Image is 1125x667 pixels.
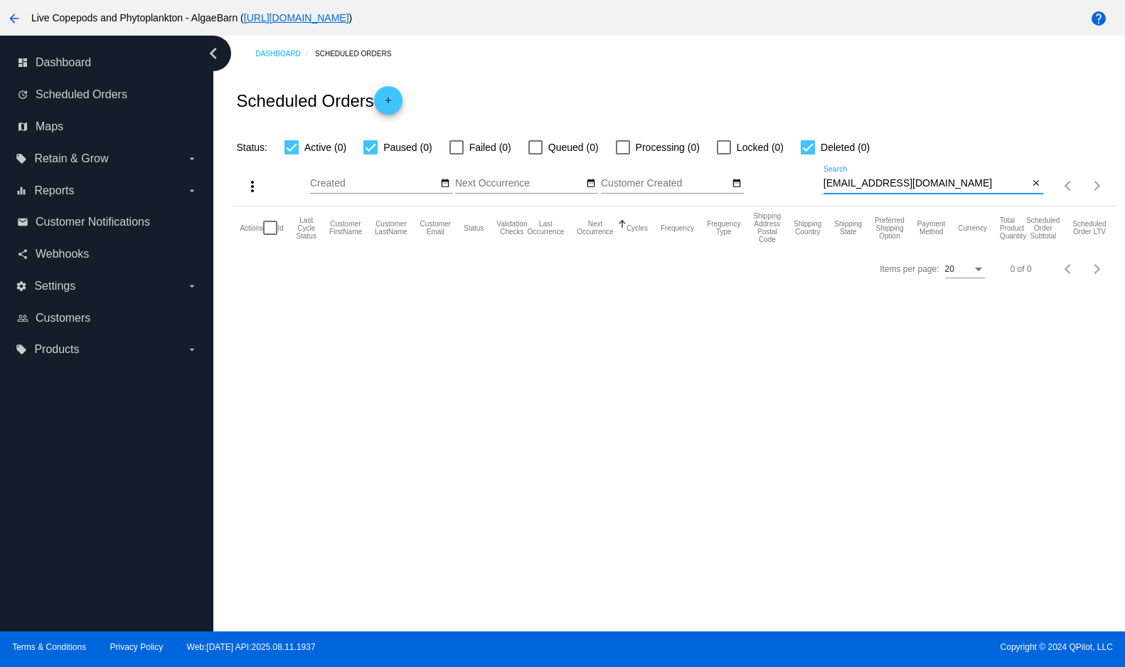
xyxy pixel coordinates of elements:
button: Change sorting for ShippingPostcode [753,212,781,243]
mat-icon: date_range [586,178,596,189]
i: share [17,248,28,260]
button: Next page [1083,255,1111,283]
mat-header-cell: Actions [240,206,263,249]
button: Clear [1028,177,1043,191]
span: Paused (0) [383,139,432,156]
mat-icon: date_range [440,178,450,189]
mat-header-cell: Validation Checks [496,206,527,249]
i: chevron_left [202,42,225,65]
h2: Scheduled Orders [236,86,402,115]
input: Created [310,178,438,189]
i: map [17,121,28,132]
div: 0 of 0 [1011,264,1032,274]
span: Settings [34,280,75,293]
button: Change sorting for PreferredShippingOption [875,216,905,240]
mat-select: Items per page: [945,265,985,275]
a: share Webhooks [17,243,198,266]
i: arrow_drop_down [186,344,198,355]
button: Change sorting for LastProcessingCycleId [297,216,316,240]
a: Dashboard [255,43,315,65]
mat-icon: help [1090,10,1107,27]
span: Customers [36,312,90,325]
button: Change sorting for Id [277,224,283,232]
a: update Scheduled Orders [17,83,198,106]
button: Change sorting for Frequency [661,224,694,232]
a: Scheduled Orders [315,43,404,65]
span: Queued (0) [548,139,599,156]
button: Previous page [1055,255,1083,283]
i: email [17,216,28,228]
span: Dashboard [36,56,91,69]
i: equalizer [16,185,27,196]
span: Webhooks [36,248,89,261]
span: Active (0) [304,139,346,156]
span: Copyright © 2024 QPilot, LLC [575,642,1113,652]
a: [URL][DOMAIN_NAME] [244,12,349,23]
button: Change sorting for CustomerEmail [420,220,451,236]
a: Terms & Conditions [12,642,86,652]
mat-icon: arrow_back [6,10,23,27]
i: local_offer [16,344,27,355]
mat-header-cell: Total Product Quantity [1000,206,1026,249]
div: Items per page: [880,264,939,274]
button: Previous page [1055,172,1083,200]
input: Search [823,178,1029,189]
i: settings [16,280,27,292]
button: Next page [1083,172,1111,200]
button: Change sorting for Cycles [627,224,648,232]
a: Privacy Policy [110,642,164,652]
span: Failed (0) [469,139,511,156]
i: local_offer [16,153,27,164]
span: Processing (0) [636,139,700,156]
a: Web:[DATE] API:2025.08.11.1937 [187,642,316,652]
mat-icon: date_range [732,178,742,189]
mat-icon: close [1031,178,1041,189]
span: Products [34,343,79,356]
span: Status: [236,142,267,153]
button: Change sorting for Status [464,224,484,232]
a: email Customer Notifications [17,211,198,233]
span: Deleted (0) [821,139,870,156]
span: Reports [34,184,74,197]
i: people_outline [17,313,28,324]
i: update [17,89,28,100]
mat-icon: add [380,95,397,112]
a: dashboard Dashboard [17,51,198,74]
button: Change sorting for LastOccurrenceUtc [528,220,565,236]
i: arrow_drop_down [186,185,198,196]
button: Change sorting for CustomerFirstName [329,220,362,236]
button: Change sorting for NextOccurrenceUtc [577,220,614,236]
button: Change sorting for PaymentMethod.Type [917,220,945,236]
span: Customer Notifications [36,216,150,229]
span: Scheduled Orders [36,88,127,101]
a: map Maps [17,115,198,138]
mat-icon: more_vert [244,178,261,195]
i: arrow_drop_down [186,280,198,292]
i: arrow_drop_down [186,153,198,164]
button: Change sorting for CustomerLastName [375,220,407,236]
span: Retain & Grow [34,152,108,165]
span: Maps [36,120,63,133]
span: Live Copepods and Phytoplankton - AlgaeBarn ( ) [31,12,352,23]
button: Change sorting for CurrencyIso [958,224,987,232]
span: 20 [945,264,954,274]
i: dashboard [17,57,28,68]
button: Change sorting for ShippingState [834,220,862,236]
input: Customer Created [601,178,729,189]
button: Change sorting for ShippingCountry [794,220,821,236]
button: Change sorting for LifetimeValue [1072,220,1106,236]
a: people_outline Customers [17,307,198,330]
span: Locked (0) [737,139,784,156]
button: Change sorting for Subtotal [1026,216,1060,240]
input: Next Occurrence [455,178,583,189]
button: Change sorting for FrequencyType [707,220,740,236]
